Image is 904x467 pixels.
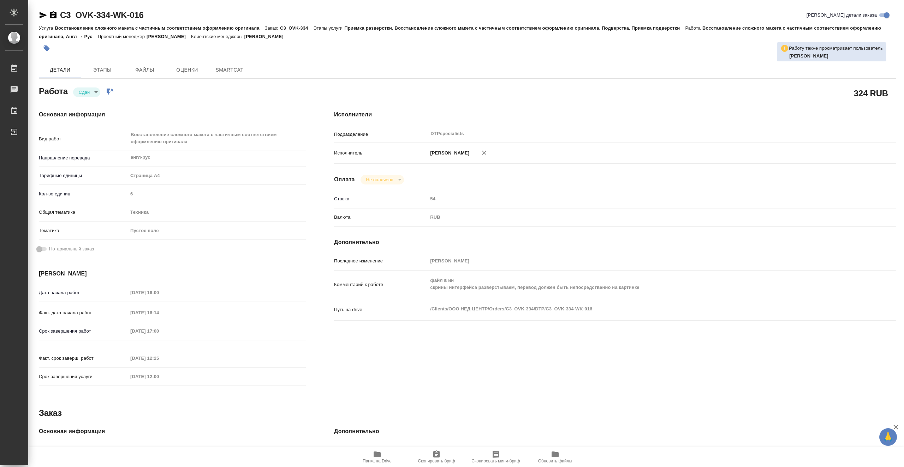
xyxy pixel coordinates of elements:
[128,170,306,182] div: Страница А4
[407,447,466,467] button: Скопировать бриф
[85,66,119,74] span: Этапы
[49,245,94,253] span: Нотариальный заказ
[147,34,191,39] p: [PERSON_NAME]
[476,145,492,160] button: Удалить исполнителя
[334,131,428,138] p: Подразделение
[334,257,428,265] p: Последнее изменение
[428,303,849,315] textarea: /Clients/ООО НЕД-ЦЕНТР/Orders/C3_OVK-334/DTP/C3_OVK-334-WK-016
[43,66,77,74] span: Детали
[39,289,128,296] p: Дата начала работ
[128,66,162,74] span: Файлы
[39,227,128,234] p: Тематика
[525,447,585,467] button: Обновить файлы
[471,459,520,463] span: Скопировать мини-бриф
[39,41,54,56] button: Добавить тэг
[334,281,428,288] p: Комментарий к работе
[60,10,144,20] a: C3_OVK-334-WK-016
[73,87,100,97] div: Сдан
[428,256,849,266] input: Пустое поле
[128,371,190,382] input: Пустое поле
[538,459,572,463] span: Обновить файлы
[55,25,264,31] p: Восстановление сложного макета с частичным соответствием оформлению оригинала
[361,175,404,184] div: Сдан
[128,353,190,363] input: Пустое поле
[191,34,244,39] p: Клиентские менеджеры
[39,269,306,278] h4: [PERSON_NAME]
[418,459,455,463] span: Скопировать бриф
[128,445,306,455] input: Пустое поле
[334,175,355,184] h4: Оплата
[685,25,702,31] p: Работа
[882,430,894,444] span: 🙏
[879,428,897,446] button: 🙏
[128,189,306,199] input: Пустое поле
[334,214,428,221] p: Валюта
[39,84,68,97] h2: Работа
[334,195,428,202] p: Ставка
[466,447,525,467] button: Скопировать мини-бриф
[428,211,849,223] div: RUB
[334,427,896,436] h4: Дополнительно
[39,190,128,198] p: Кол-во единиц
[39,407,62,419] h2: Заказ
[789,45,883,52] p: Работу также просматривает пользователь
[363,459,392,463] span: Папка на Drive
[128,308,190,318] input: Пустое поле
[334,306,428,313] p: Путь на drive
[128,225,306,237] div: Пустое поле
[39,355,128,362] p: Факт. срок заверш. работ
[39,110,306,119] h4: Основная информация
[39,447,128,454] p: Код заказа
[128,206,306,218] div: Техника
[807,12,877,19] span: [PERSON_NAME] детали заказа
[428,274,849,293] textarea: файл в ин скрины интерфейса разверстываем, перевод должен быть непосредственно на картинке
[789,53,828,59] b: [PERSON_NAME]
[130,227,297,234] div: Пустое поле
[334,110,896,119] h4: Исполнители
[49,11,58,19] button: Скопировать ссылку
[128,287,190,298] input: Пустое поле
[347,447,407,467] button: Папка на Drive
[128,326,190,336] input: Пустое поле
[313,25,344,31] p: Этапы услуги
[344,25,685,31] p: Приемка разверстки, Восстановление сложного макета с частичным соответствием оформлению оригинала...
[280,25,313,31] p: C3_OVK-334
[789,53,883,60] p: Полушина Алена
[39,209,128,216] p: Общая тематика
[265,25,280,31] p: Заказ:
[334,150,428,157] p: Исполнитель
[334,238,896,247] h4: Дополнительно
[39,172,128,179] p: Тарифные единицы
[854,87,888,99] h2: 324 RUB
[39,427,306,436] h4: Основная информация
[213,66,246,74] span: SmartCat
[364,177,395,183] button: Не оплачена
[428,194,849,204] input: Пустое поле
[77,89,92,95] button: Сдан
[39,154,128,162] p: Направление перевода
[39,309,128,316] p: Факт. дата начала работ
[170,66,204,74] span: Оценки
[334,447,428,454] p: Путь на drive
[39,373,128,380] p: Срок завершения услуги
[39,135,128,142] p: Вид работ
[39,328,128,335] p: Срок завершения работ
[428,445,849,455] input: Пустое поле
[39,11,47,19] button: Скопировать ссылку для ЯМессенджера
[39,25,55,31] p: Услуга
[98,34,147,39] p: Проектный менеджер
[428,150,469,157] p: [PERSON_NAME]
[244,34,289,39] p: [PERSON_NAME]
